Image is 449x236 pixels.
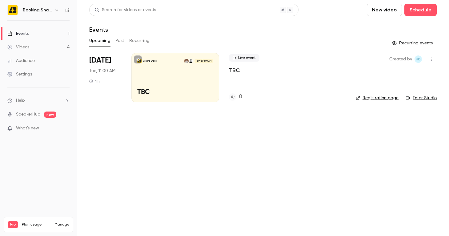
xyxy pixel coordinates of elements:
a: TBCBooking ShakeMaud LicariClémence Férault[DATE] 11:00 AMTBC [131,53,219,102]
button: New video [367,4,402,16]
h6: Booking Shake [23,7,52,13]
div: Videos [7,44,29,50]
a: SpeakerHub [16,111,40,118]
span: Created by [389,55,412,63]
div: Sep 16 Tue, 11:00 AM (Europe/Paris) [89,53,122,102]
button: Upcoming [89,36,110,46]
p: Booking Shake [143,59,157,63]
span: HB [416,55,421,63]
span: Hello BookingShake [415,55,422,63]
span: What's new [16,125,39,132]
a: Registration page [356,95,399,101]
a: 0 [229,93,242,101]
a: Manage [54,222,69,227]
h4: 0 [239,93,242,101]
span: new [44,112,56,118]
div: Search for videos or events [94,7,156,13]
span: Plan usage [22,222,51,227]
a: TBC [229,67,240,74]
img: Booking Shake [8,5,18,15]
span: Tue, 11:00 AM [89,68,115,74]
img: Maud Licari [189,59,193,63]
img: Clémence Férault [184,59,188,63]
button: Recurring events [389,38,437,48]
p: TBC [137,88,213,96]
div: Settings [7,71,32,77]
div: Events [7,31,29,37]
div: 1 h [89,79,100,84]
h1: Events [89,26,108,33]
span: [DATE] 11:00 AM [194,59,213,63]
span: Pro [8,221,18,228]
button: Past [115,36,124,46]
li: help-dropdown-opener [7,97,70,104]
button: Schedule [404,4,437,16]
span: Help [16,97,25,104]
span: Live event [229,54,259,62]
a: Enter Studio [406,95,437,101]
div: Audience [7,58,35,64]
button: Recurring [129,36,150,46]
span: [DATE] [89,55,111,65]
